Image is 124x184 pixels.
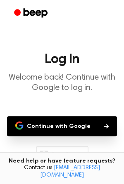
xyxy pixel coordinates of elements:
a: [EMAIL_ADDRESS][DOMAIN_NAME] [40,165,100,178]
p: Welcome back! Continue with Google to log in. [7,73,117,93]
a: Beep [8,5,55,21]
h1: Log In [7,53,117,66]
span: Contact us [5,165,119,179]
button: Continue with Google [7,116,117,136]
